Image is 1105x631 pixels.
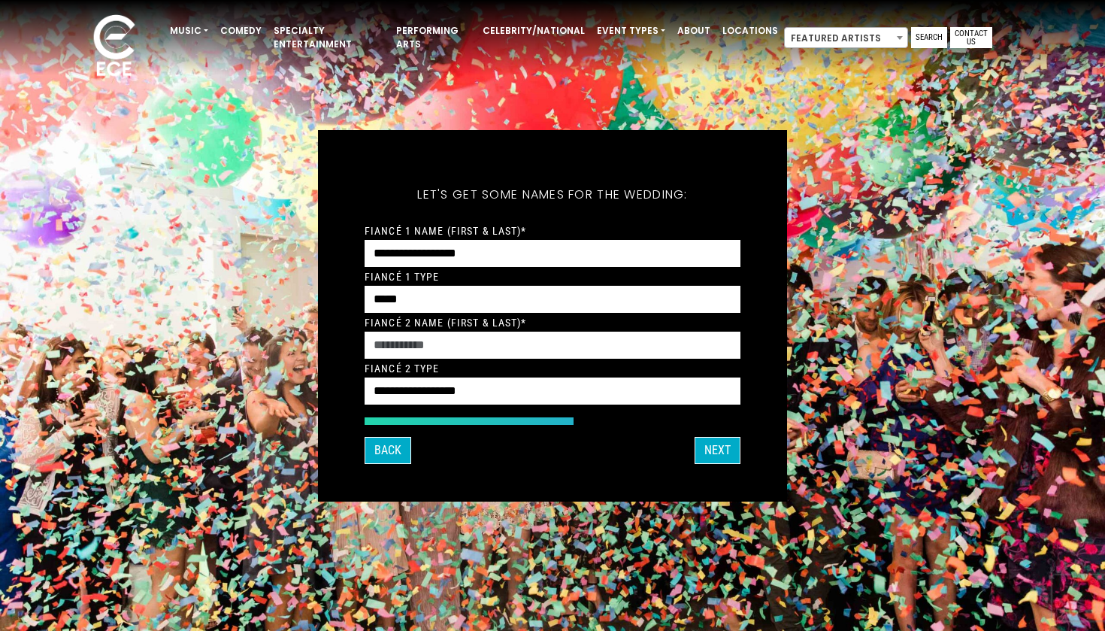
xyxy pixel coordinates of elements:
[164,18,214,44] a: Music
[695,437,740,464] button: Next
[671,18,716,44] a: About
[365,316,526,329] label: Fiancé 2 Name (First & Last)*
[365,362,440,375] label: Fiancé 2 Type
[477,18,591,44] a: Celebrity/National
[365,224,526,238] label: Fiancé 1 Name (First & Last)*
[591,18,671,44] a: Event Types
[911,27,947,48] a: Search
[365,437,411,464] button: Back
[390,18,477,57] a: Performing Arts
[365,168,740,222] h5: Let's get some names for the wedding:
[785,28,907,49] span: Featured Artists
[950,27,992,48] a: Contact Us
[77,11,152,83] img: ece_new_logo_whitev2-1.png
[214,18,268,44] a: Comedy
[268,18,390,57] a: Specialty Entertainment
[365,270,440,284] label: Fiancé 1 Type
[784,27,908,48] span: Featured Artists
[716,18,784,44] a: Locations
